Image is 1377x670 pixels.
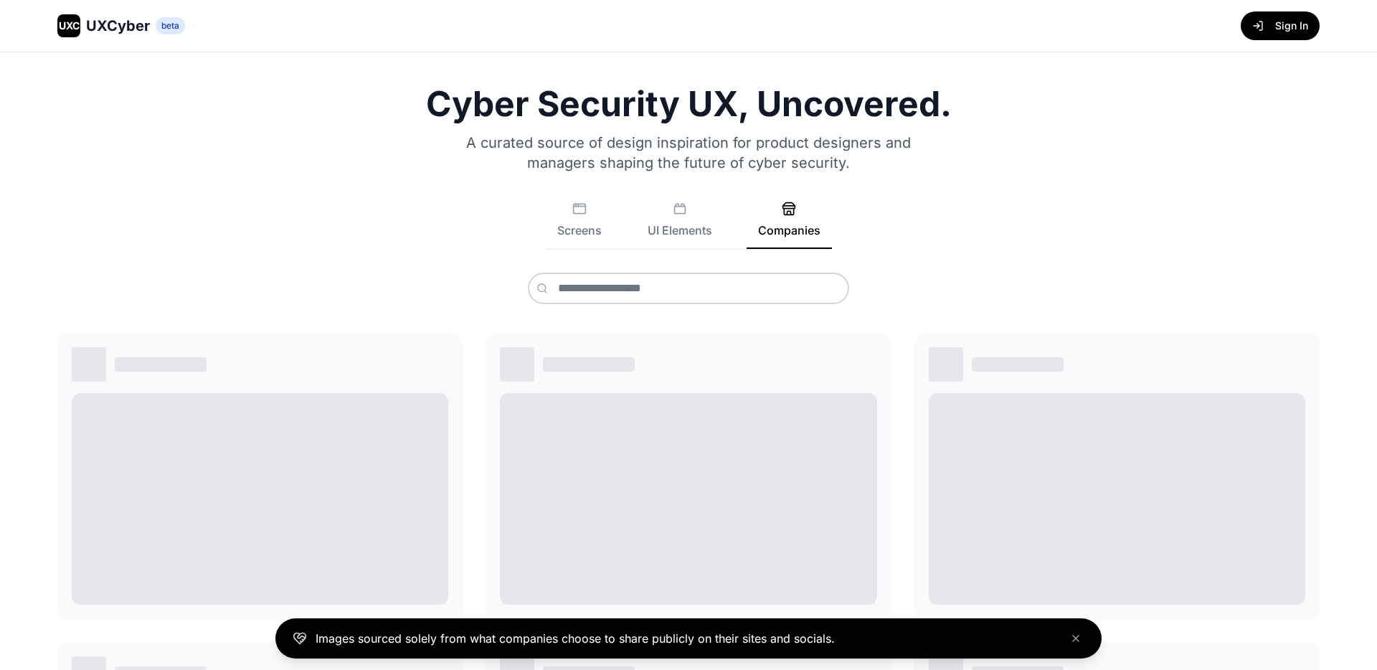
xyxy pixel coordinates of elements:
[156,17,185,34] span: beta
[57,14,185,37] a: UXCUXCyberbeta
[1067,630,1084,647] button: Close banner
[1241,11,1320,40] button: Sign In
[546,202,613,249] button: Screens
[448,133,929,173] p: A curated source of design inspiration for product designers and managers shaping the future of c...
[57,87,1320,121] h1: Cyber Security UX, Uncovered.
[59,19,80,33] span: UXC
[316,630,835,647] p: Images sourced solely from what companies choose to share publicly on their sites and socials.
[747,202,832,249] button: Companies
[636,202,724,249] button: UI Elements
[86,16,150,36] span: UXCyber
